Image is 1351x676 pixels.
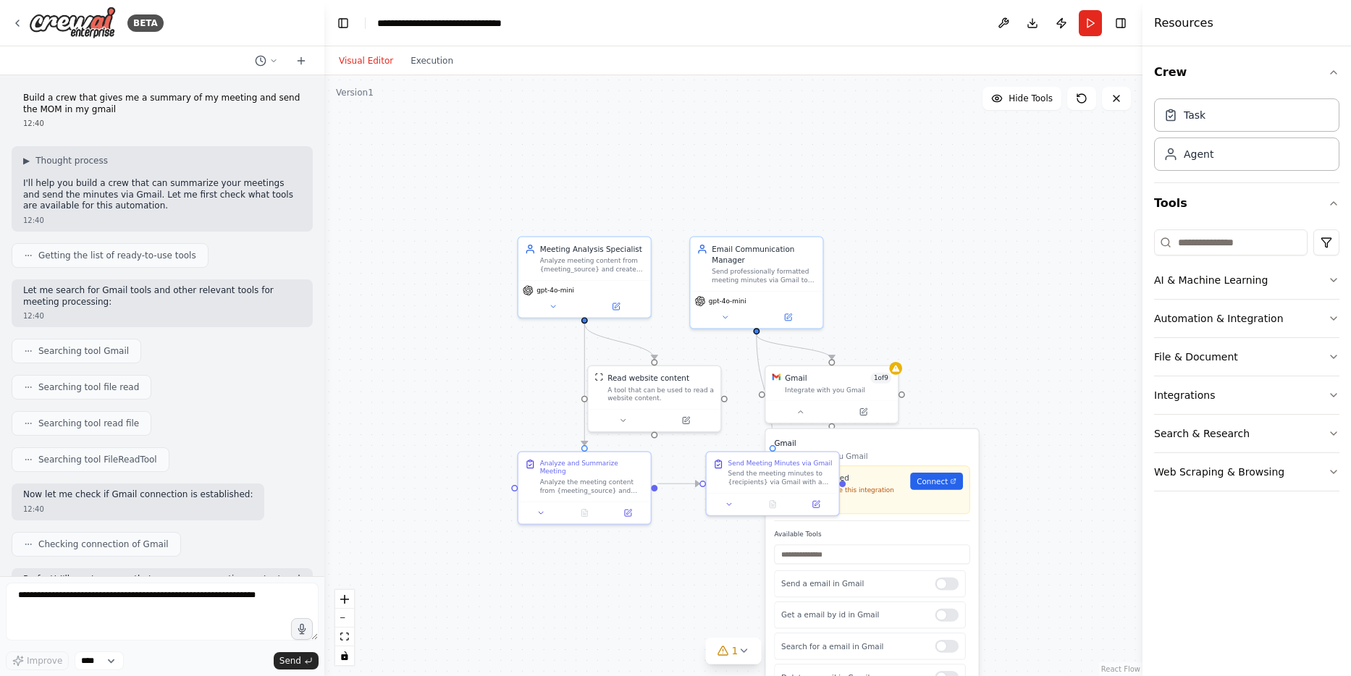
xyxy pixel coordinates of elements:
[757,310,818,324] button: Open in side panel
[1154,183,1339,224] button: Tools
[579,324,660,359] g: Edge from 667bec89-e52f-4d37-b22a-81b157a8506d to d26215ef-bef9-464b-8e40-fcd370bd52e0
[1154,224,1339,503] div: Tools
[607,386,714,403] div: A tool that can be used to read a website content.
[798,498,835,511] button: Open in side panel
[732,643,738,658] span: 1
[781,641,926,651] p: Search for a email in Gmail
[657,478,699,489] g: Edge from a276483a-f8c3-4c37-8d34-8757e928453c to 33ef3bdb-2d5d-48ae-9ec8-1af3e6b95b65
[1184,147,1213,161] div: Agent
[781,578,926,589] p: Send a email in Gmail
[705,451,840,516] div: Send Meeting Minutes via GmailSend the meeting minutes to {recipients} via Gmail with a professio...
[1154,300,1339,337] button: Automation & Integration
[330,52,402,69] button: Visual Editor
[402,52,462,69] button: Execution
[38,381,139,393] span: Searching tool file read
[1154,376,1339,414] button: Integrations
[785,373,807,384] div: Gmail
[23,574,301,619] p: Perfect! I'll create a crew that can process meeting content and send minutes via Gmail. I'll cre...
[335,646,354,665] button: toggle interactivity
[1154,14,1213,32] h4: Resources
[712,244,816,266] div: Email Communication Manager
[517,236,652,318] div: Meeting Analysis SpecialistAnalyze meeting content from {meeting_source} and create comprehensive...
[333,13,353,33] button: Hide left sidebar
[335,609,354,628] button: zoom out
[536,286,574,295] span: gpt-4o-mini
[1154,338,1339,376] button: File & Document
[335,590,354,665] div: React Flow controls
[23,155,30,166] span: ▶
[249,52,284,69] button: Switch to previous chat
[279,655,301,667] span: Send
[291,618,313,640] button: Click to speak your automation idea
[728,470,833,487] div: Send the meeting minutes to {recipients} via Gmail with a professional email format. Create an ap...
[794,473,849,483] span: Not connected
[23,215,301,226] div: 12:40
[1009,93,1053,104] span: Hide Tools
[29,7,116,39] img: Logo
[23,285,301,308] p: Let me search for Gmail tools and other relevant tools for meeting processing:
[765,365,899,423] div: GmailGmail1of9Integrate with you GmailGmailIntegrate with you GmailNot connectedConnect to use th...
[1101,665,1140,673] a: React Flow attribution
[689,236,824,329] div: Email Communication ManagerSend professionally formatted meeting minutes via Gmail to {recipients...
[774,530,969,538] label: Available Tools
[917,476,948,486] span: Connect
[1154,453,1339,491] button: Web Scraping & Browsing
[35,155,108,166] span: Thought process
[706,638,762,664] button: 1
[774,451,969,462] p: Integrate with you Gmail
[709,297,746,305] span: gpt-4o-mini
[1184,108,1205,122] div: Task
[23,178,301,212] p: I'll help you build a crew that can summarize your meetings and send the minutes via Gmail. Let m...
[1154,415,1339,452] button: Search & Research
[1111,13,1131,33] button: Hide right sidebar
[23,489,253,501] p: Now let me check if Gmail connection is established:
[586,300,647,313] button: Open in side panel
[772,373,780,381] img: Gmail
[38,454,157,465] span: Searching tool FileReadTool
[655,414,716,427] button: Open in side panel
[751,334,837,359] g: Edge from 44803448-d3d5-43ed-bbd4-0d9af1c3d44c to a362d3d1-e81d-43d4-82bf-f5412fd4669c
[274,652,319,669] button: Send
[540,244,644,255] div: Meeting Analysis Specialist
[127,14,164,32] div: BETA
[579,324,590,445] g: Edge from 667bec89-e52f-4d37-b22a-81b157a8506d to a276483a-f8c3-4c37-8d34-8757e928453c
[1154,93,1339,182] div: Crew
[1154,52,1339,93] button: Crew
[870,373,891,384] span: Number of enabled actions
[712,267,816,284] div: Send professionally formatted meeting minutes via Gmail to {recipients} with appropriate subject ...
[290,52,313,69] button: Start a new chat
[540,256,644,274] div: Analyze meeting content from {meeting_source} and create comprehensive meeting minutes including ...
[610,507,647,520] button: Open in side panel
[781,486,904,494] p: Connect to use this integration
[38,345,129,357] span: Searching tool Gmail
[540,459,644,476] div: Analyze and Summarize Meeting
[23,310,301,321] div: 12:40
[587,365,722,432] div: ScrapeWebsiteToolRead website contentA tool that can be used to read a website content.
[833,405,893,418] button: Open in side panel
[377,16,502,30] nav: breadcrumb
[38,418,139,429] span: Searching tool read file
[38,250,196,261] span: Getting the list of ready-to-use tools
[728,459,833,468] div: Send Meeting Minutes via Gmail
[23,504,253,515] div: 12:40
[562,507,607,520] button: No output available
[774,438,969,449] h3: Gmail
[785,386,891,394] div: Integrate with you Gmail
[781,609,926,620] p: Get a email by id in Gmail
[540,478,644,495] div: Analyze the meeting content from {meeting_source} and create comprehensive meeting minutes. Extra...
[38,538,169,550] span: Checking connection of Gmail
[750,498,796,511] button: No output available
[23,155,108,166] button: ▶Thought process
[594,373,603,381] img: ScrapeWebsiteTool
[335,628,354,646] button: fit view
[23,118,301,129] div: 12:40
[6,651,69,670] button: Improve
[607,373,689,384] div: Read website content
[1154,261,1339,299] button: AI & Machine Learning
[336,87,374,98] div: Version 1
[335,590,354,609] button: zoom in
[27,655,62,667] span: Improve
[982,87,1061,110] button: Hide Tools
[910,473,963,490] a: Connect
[23,93,301,115] p: Build a crew that gives me a summary of my meeting and send the MOM in my gmail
